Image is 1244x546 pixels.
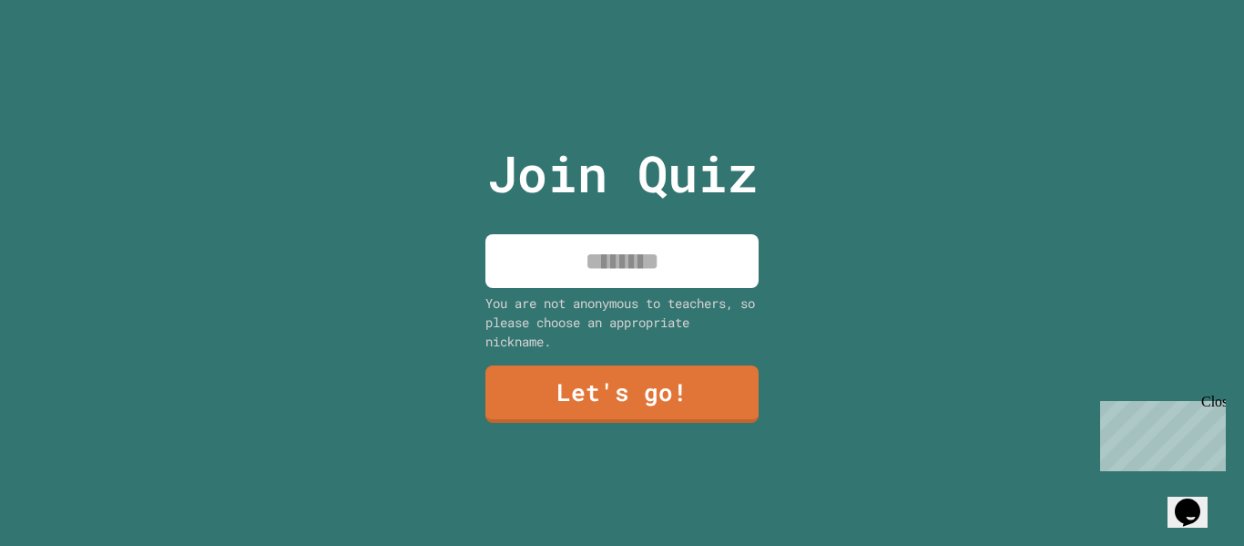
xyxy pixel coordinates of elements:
iframe: chat widget [1168,473,1226,528]
a: Let's go! [485,366,759,423]
p: Join Quiz [487,136,758,211]
div: Chat with us now!Close [7,7,126,116]
div: You are not anonymous to teachers, so please choose an appropriate nickname. [485,294,759,351]
iframe: chat widget [1093,394,1226,471]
